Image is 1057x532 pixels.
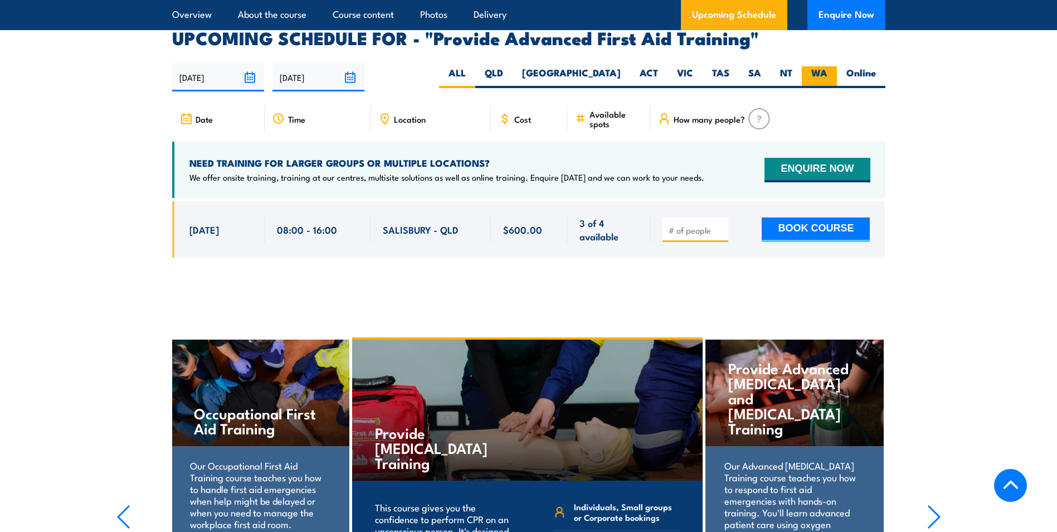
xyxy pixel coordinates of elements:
[189,172,704,183] p: We offer onsite training, training at our centres, multisite solutions as well as online training...
[189,223,219,236] span: [DATE]
[668,66,703,88] label: VIC
[590,109,642,128] span: Available spots
[196,114,213,124] span: Date
[375,425,506,470] h4: Provide [MEDICAL_DATA] Training
[394,114,426,124] span: Location
[475,66,513,88] label: QLD
[579,216,638,243] span: 3 of 4 available
[190,460,330,530] p: Our Occupational First Aid Training course teaches you how to handle first aid emergencies when h...
[703,66,739,88] label: TAS
[739,66,771,88] label: SA
[189,157,704,169] h4: NEED TRAINING FOR LARGER GROUPS OR MULTIPLE LOCATIONS?
[771,66,802,88] label: NT
[669,225,724,236] input: # of people
[172,30,885,45] h2: UPCOMING SCHEDULE FOR - "Provide Advanced First Aid Training"
[762,217,870,242] button: BOOK COURSE
[674,114,745,124] span: How many people?
[288,114,305,124] span: Time
[630,66,668,88] label: ACT
[513,66,630,88] label: [GEOGRAPHIC_DATA]
[503,223,542,236] span: $600.00
[802,66,837,88] label: WA
[574,501,680,523] span: Individuals, Small groups or Corporate bookings
[728,360,860,436] h4: Provide Advanced [MEDICAL_DATA] and [MEDICAL_DATA] Training
[764,158,870,182] button: ENQUIRE NOW
[514,114,531,124] span: Cost
[383,223,459,236] span: SALISBURY - QLD
[194,405,326,436] h4: Occupational First Aid Training
[172,63,264,91] input: From date
[837,66,885,88] label: Online
[272,63,364,91] input: To date
[439,66,475,88] label: ALL
[277,223,337,236] span: 08:00 - 16:00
